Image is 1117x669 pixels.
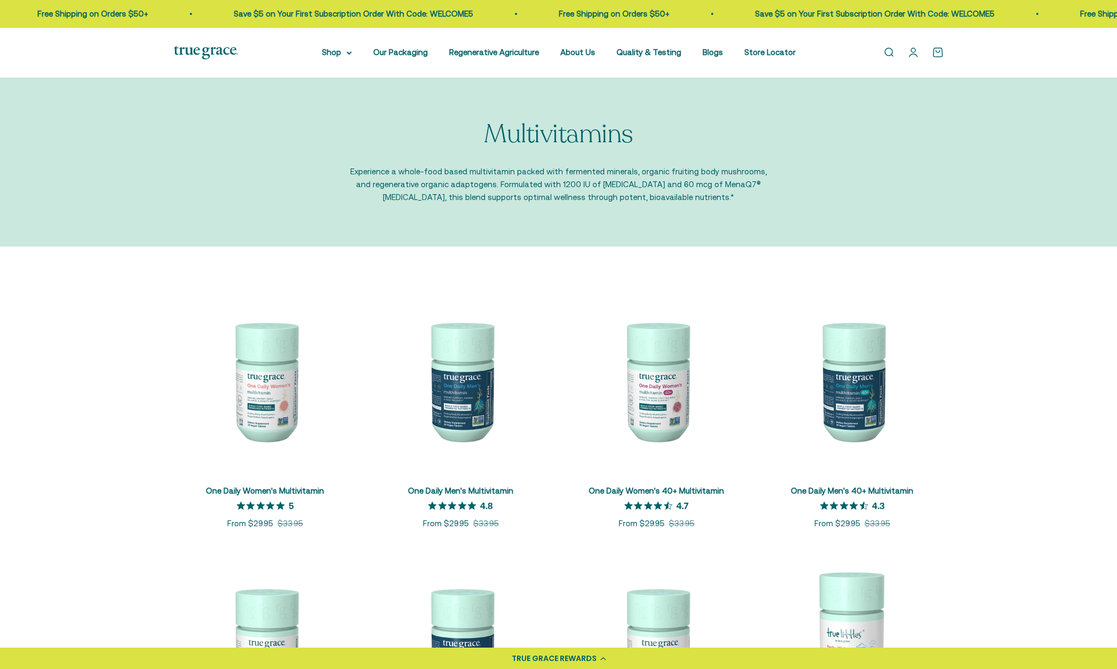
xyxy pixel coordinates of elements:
[322,46,352,59] summary: Shop
[227,517,273,530] sale-price: From $29.95
[703,48,723,57] a: Blogs
[669,517,695,530] compare-at-price: $33.95
[744,48,796,57] a: Store Locator
[865,517,890,530] compare-at-price: $33.95
[761,289,944,472] img: One Daily Men's 40+ Multivitamin
[237,498,289,513] span: 5 out 5 stars rating in total 4 reviews
[230,7,470,20] p: Save $5 on Your First Subscription Order With Code: WELCOME5
[752,7,991,20] p: Save $5 on Your First Subscription Order With Code: WELCOME5
[676,500,689,511] p: 4.7
[350,165,767,204] p: Experience a whole-food based multivitamin packed with fermented minerals, organic fruiting body ...
[589,486,724,495] a: One Daily Women's 40+ Multivitamin
[373,48,428,57] a: Our Packaging
[278,517,303,530] compare-at-price: $33.95
[791,486,913,495] a: One Daily Men's 40+ Multivitamin
[423,517,469,530] sale-price: From $29.95
[449,48,539,57] a: Regenerative Agriculture
[619,517,665,530] sale-price: From $29.95
[512,653,597,664] div: TRUE GRACE REWARDS
[34,9,145,18] a: Free Shipping on Orders $50+
[872,500,884,511] p: 4.3
[565,289,748,472] img: Daily Multivitamin for Immune Support, Energy, Daily Balance, and Healthy Bone Support* Vitamin A...
[428,498,480,513] span: 4.8 out 5 stars rating in total 4 reviews
[484,120,633,149] p: Multivitamins
[206,486,324,495] a: One Daily Women's Multivitamin
[408,486,513,495] a: One Daily Men's Multivitamin
[814,517,860,530] sale-price: From $29.95
[480,500,493,511] p: 4.8
[625,498,676,513] span: 4.7 out 5 stars rating in total 21 reviews
[473,517,499,530] compare-at-price: $33.95
[617,48,681,57] a: Quality & Testing
[369,289,552,472] img: One Daily Men's Multivitamin
[174,289,357,472] img: We select ingredients that play a concrete role in true health, and we include them at effective ...
[556,9,666,18] a: Free Shipping on Orders $50+
[820,498,872,513] span: 4.3 out 5 stars rating in total 3 reviews
[289,500,294,511] p: 5
[560,48,595,57] a: About Us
